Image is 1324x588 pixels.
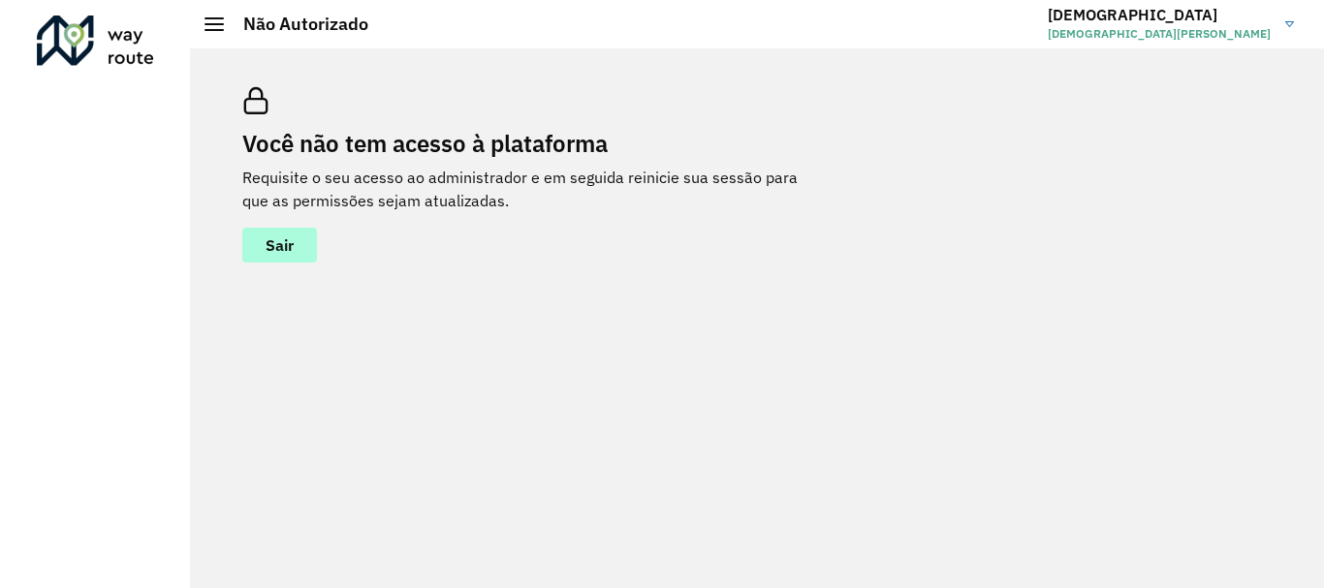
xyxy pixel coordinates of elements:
[224,14,368,35] h2: Não Autorizado
[1048,25,1271,43] span: [DEMOGRAPHIC_DATA][PERSON_NAME]
[242,130,824,158] h2: Você não tem acesso à plataforma
[1048,6,1271,24] h3: [DEMOGRAPHIC_DATA]
[242,166,824,212] p: Requisite o seu acesso ao administrador e em seguida reinicie sua sessão para que as permissões s...
[266,237,294,253] span: Sair
[242,228,317,263] button: button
